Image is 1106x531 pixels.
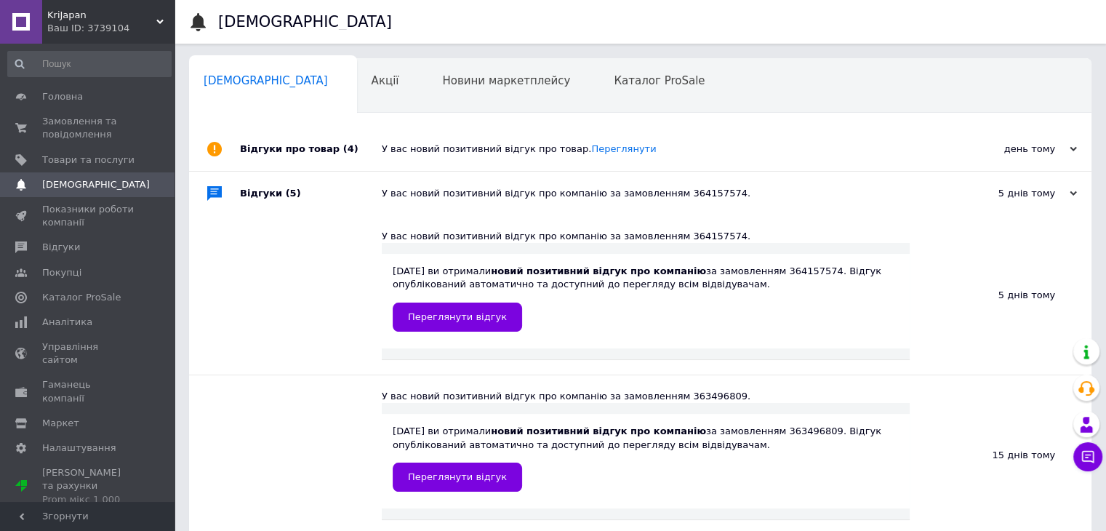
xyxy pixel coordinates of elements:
span: [DEMOGRAPHIC_DATA] [42,178,150,191]
span: KriJapan [47,9,156,22]
div: Ваш ID: 3739104 [47,22,175,35]
div: [DATE] ви отримали за замовленням 364157574. Відгук опублікований автоматично та доступний до пер... [393,265,899,331]
span: Управління сайтом [42,340,135,367]
span: Акції [372,74,399,87]
span: (4) [343,143,358,154]
a: Переглянути відгук [393,303,522,332]
input: Пошук [7,51,172,77]
div: У вас новий позитивний відгук про компанію за замовленням 364157574. [382,187,931,200]
span: Переглянути відгук [408,311,507,322]
span: Покупці [42,266,81,279]
span: [PERSON_NAME] та рахунки [42,466,135,506]
span: Замовлення та повідомлення [42,115,135,141]
span: [DEMOGRAPHIC_DATA] [204,74,328,87]
div: [DATE] ви отримали за замовленням 363496809. Відгук опублікований автоматично та доступний до пер... [393,425,899,491]
span: Товари та послуги [42,153,135,167]
a: Переглянути [591,143,656,154]
span: Налаштування [42,442,116,455]
b: новий позитивний відгук про компанію [491,265,706,276]
span: Каталог ProSale [42,291,121,304]
span: Показники роботи компанії [42,203,135,229]
div: Відгуки про товар [240,127,382,171]
div: Відгуки [240,172,382,215]
h1: [DEMOGRAPHIC_DATA] [218,13,392,31]
span: Аналітика [42,316,92,329]
span: Каталог ProSale [614,74,705,87]
b: новий позитивний відгук про компанію [491,426,706,436]
span: Гаманець компанії [42,378,135,404]
div: Prom мікс 1 000 [42,493,135,506]
a: Переглянути відгук [393,463,522,492]
div: 5 днів тому [931,187,1077,200]
span: (5) [286,188,301,199]
span: Новини маркетплейсу [442,74,570,87]
button: Чат з покупцем [1073,442,1102,471]
div: У вас новий позитивний відгук про компанію за замовленням 364157574. [382,230,910,243]
div: 5 днів тому [910,215,1091,375]
span: Відгуки [42,241,80,254]
div: день тому [931,143,1077,156]
span: Переглянути відгук [408,471,507,482]
span: Маркет [42,417,79,430]
span: Головна [42,90,83,103]
div: У вас новий позитивний відгук про товар. [382,143,931,156]
div: У вас новий позитивний відгук про компанію за замовленням 363496809. [382,390,910,403]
